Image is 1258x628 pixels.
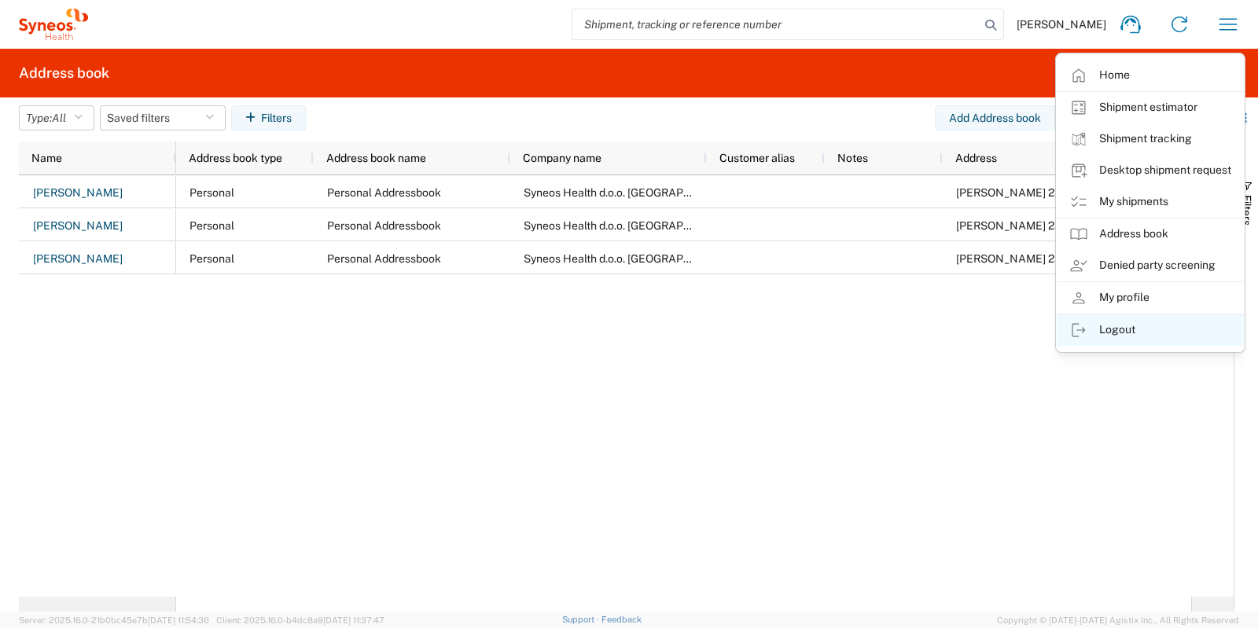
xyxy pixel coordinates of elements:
[31,152,62,164] span: Name
[19,105,94,130] button: Type:All
[524,252,740,265] span: Syneos Health d.o.o. Beograd
[32,247,123,272] a: [PERSON_NAME]
[189,152,282,164] span: Address book type
[52,112,66,124] span: All
[189,219,234,232] span: Personal
[327,186,441,199] span: Personal Addressbook
[935,105,1055,130] button: Add Address book
[1057,282,1244,314] a: My profile
[1057,314,1244,346] a: Logout
[32,214,123,239] a: [PERSON_NAME]
[719,152,795,164] span: Customer alias
[216,615,384,625] span: Client: 2025.16.0-b4dc8a9
[231,105,306,130] button: Filters
[19,64,109,83] h2: Address book
[562,615,601,624] a: Support
[100,105,226,130] button: Saved filters
[326,152,426,164] span: Address book name
[1241,195,1253,226] span: Filters
[1057,155,1244,186] a: Desktop shipment request
[189,252,234,265] span: Personal
[327,252,441,265] span: Personal Addressbook
[956,219,1061,232] span: Starine Novaka 23
[1017,17,1106,31] span: [PERSON_NAME]
[955,152,997,164] span: Address
[1057,92,1244,123] a: Shipment estimator
[1057,219,1244,250] a: Address book
[32,181,123,206] a: [PERSON_NAME]
[1057,186,1244,218] a: My shipments
[601,615,642,624] a: Feedback
[189,186,234,199] span: Personal
[956,186,1061,199] span: Starine Novaka 23
[997,613,1239,627] span: Copyright © [DATE]-[DATE] Agistix Inc., All Rights Reserved
[323,615,384,625] span: [DATE] 11:37:47
[524,186,740,199] span: Syneos Health d.o.o. Beograd
[1057,123,1244,155] a: Shipment tracking
[148,615,209,625] span: [DATE] 11:54:36
[524,219,740,232] span: Syneos Health d.o.o. Beograd
[956,252,1061,265] span: Starine Novaka 23
[837,152,868,164] span: Notes
[19,615,209,625] span: Server: 2025.16.0-21b0bc45e7b
[572,9,980,39] input: Shipment, tracking or reference number
[327,219,441,232] span: Personal Addressbook
[523,152,601,164] span: Company name
[1057,60,1244,91] a: Home
[1057,250,1244,281] a: Denied party screening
